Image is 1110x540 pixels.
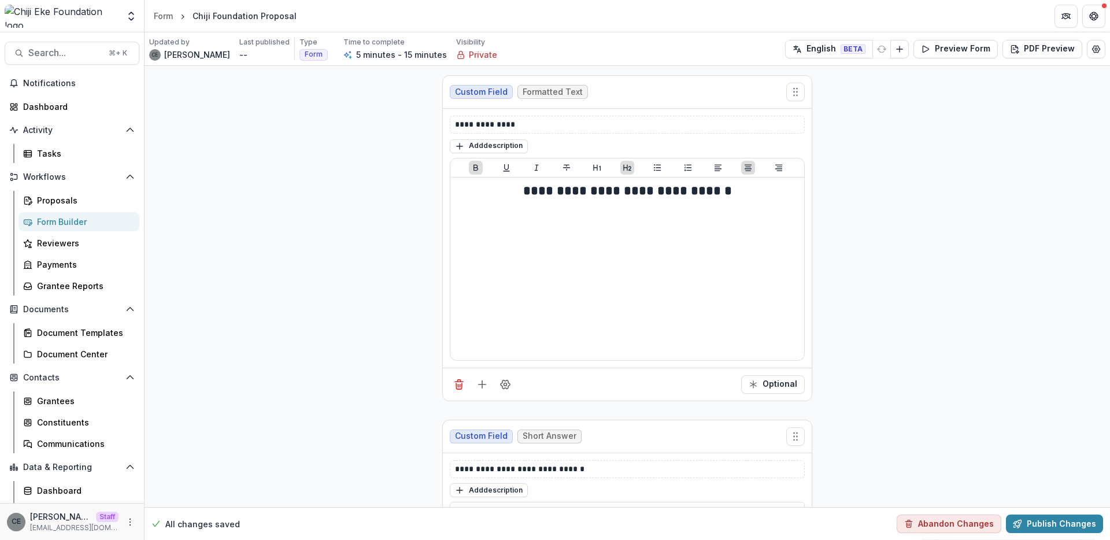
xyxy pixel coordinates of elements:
[785,40,873,58] button: English BETA
[530,161,543,175] button: Italicize
[18,212,139,231] a: Form Builder
[18,434,139,453] a: Communications
[23,463,121,472] span: Data & Reporting
[23,172,121,182] span: Workflows
[123,515,137,529] button: More
[149,8,301,24] nav: breadcrumb
[741,375,805,394] button: Required
[12,518,21,526] div: Chiji Eke
[18,391,139,410] a: Grantees
[23,79,135,88] span: Notifications
[96,512,119,522] p: Staff
[5,121,139,139] button: Open Activity
[356,49,447,61] p: 5 minutes - 15 minutes
[523,431,576,441] span: Short Answer
[450,483,528,497] button: Adddescription
[786,83,805,101] button: Move field
[165,518,240,530] p: All changes saved
[37,438,130,450] div: Communications
[37,327,130,339] div: Document Templates
[37,216,130,228] div: Form Builder
[5,300,139,319] button: Open Documents
[5,42,139,65] button: Search...
[5,5,119,28] img: Chiji Eke Foundation logo
[681,161,695,175] button: Ordered List
[164,49,230,61] p: [PERSON_NAME]
[18,481,139,500] a: Dashboard
[239,49,247,61] p: --
[193,10,297,22] div: Chiji Foundation Proposal
[590,161,604,175] button: Heading 1
[343,37,405,47] p: Time to complete
[23,101,130,113] div: Dashboard
[18,144,139,163] a: Tasks
[496,375,515,394] button: Field Settings
[455,87,508,97] span: Custom Field
[18,323,139,342] a: Document Templates
[5,458,139,476] button: Open Data & Reporting
[23,373,121,383] span: Contacts
[18,191,139,210] a: Proposals
[473,375,491,394] button: Add field
[37,280,130,292] div: Grantee Reports
[5,368,139,387] button: Open Contacts
[18,255,139,274] a: Payments
[1087,40,1105,58] button: Edit Form Settings
[786,427,805,446] button: Move field
[741,161,755,175] button: Align Center
[469,49,497,61] p: Private
[18,276,139,295] a: Grantee Reports
[23,125,121,135] span: Activity
[897,515,1001,533] button: Abandon Changes
[523,87,583,97] span: Formatted Text
[18,413,139,432] a: Constituents
[872,40,891,58] button: Refresh Translation
[1082,5,1105,28] button: Get Help
[5,168,139,186] button: Open Workflows
[5,97,139,116] a: Dashboard
[772,161,786,175] button: Align Right
[455,431,508,441] span: Custom Field
[305,50,323,58] span: Form
[30,511,91,523] p: [PERSON_NAME]
[5,74,139,93] button: Notifications
[37,348,130,360] div: Document Center
[37,416,130,428] div: Constituents
[37,395,130,407] div: Grantees
[913,40,998,58] button: Preview Form
[18,502,139,521] a: Data Report
[123,5,139,28] button: Open entity switcher
[469,161,483,175] button: Bold
[450,139,528,153] button: Adddescription
[37,237,130,249] div: Reviewers
[1002,40,1082,58] button: PDF Preview
[450,375,468,394] button: Delete field
[18,345,139,364] a: Document Center
[1006,515,1103,533] button: Publish Changes
[149,8,177,24] a: Form
[149,37,190,47] p: Updated by
[37,484,130,497] div: Dashboard
[18,234,139,253] a: Reviewers
[30,523,119,533] p: [EMAIL_ADDRESS][DOMAIN_NAME]
[299,37,317,47] p: Type
[499,161,513,175] button: Underline
[239,37,290,47] p: Last published
[560,161,573,175] button: Strike
[650,161,664,175] button: Bullet List
[456,37,485,47] p: Visibility
[890,40,909,58] button: Add Language
[711,161,725,175] button: Align Left
[1054,5,1078,28] button: Partners
[154,10,173,22] div: Form
[23,305,121,315] span: Documents
[28,47,102,58] span: Search...
[152,53,158,57] div: Chiji Eke
[620,161,634,175] button: Heading 2
[37,258,130,271] div: Payments
[37,147,130,160] div: Tasks
[106,47,129,60] div: ⌘ + K
[37,194,130,206] div: Proposals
